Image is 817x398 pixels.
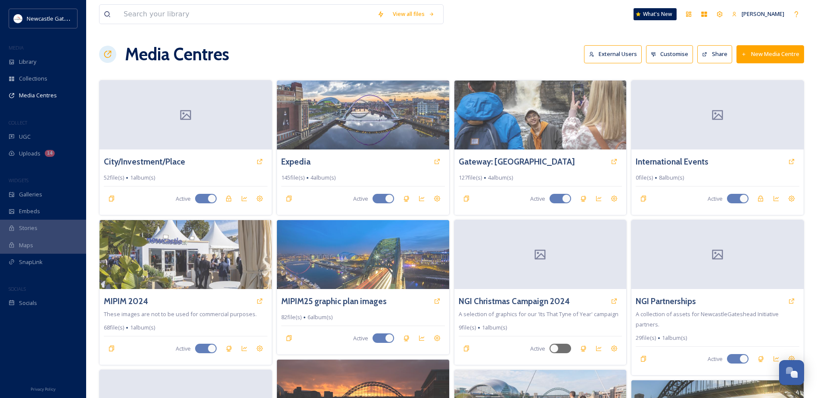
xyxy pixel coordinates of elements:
[459,174,482,182] span: 127 file(s)
[646,45,693,63] button: Customise
[130,174,155,182] span: 1 album(s)
[27,14,106,22] span: Newcastle Gateshead Initiative
[584,45,642,63] button: External Users
[281,174,304,182] span: 145 file(s)
[14,14,22,23] img: DqD9wEUd_400x400.jpg
[9,286,26,292] span: SOCIALS
[45,150,55,157] div: 14
[530,195,545,203] span: Active
[636,155,708,168] a: International Events
[19,241,33,249] span: Maps
[19,258,43,266] span: SnapLink
[281,313,301,321] span: 82 file(s)
[130,323,155,332] span: 1 album(s)
[662,334,687,342] span: 1 album(s)
[31,383,56,394] a: Privacy Policy
[353,195,368,203] span: Active
[281,155,311,168] a: Expedia
[104,174,124,182] span: 52 file(s)
[636,174,653,182] span: 0 file(s)
[708,355,723,363] span: Active
[9,44,24,51] span: MEDIA
[99,220,272,289] img: 3484b7fc-65a2-402a-8b1c-a6a681824fe8.jpg
[277,220,449,289] img: 985a0f94-bbef-4b22-8dba-e554c7a531f6.jpg
[9,177,28,183] span: WIDGETS
[19,190,42,199] span: Galleries
[727,6,789,22] a: [PERSON_NAME]
[353,334,368,342] span: Active
[104,310,257,318] span: These images are not to be used for commercial purposes.
[104,155,185,168] a: City/Investment/Place
[530,345,545,353] span: Active
[19,224,37,232] span: Stories
[19,207,40,215] span: Embeds
[9,119,27,126] span: COLLECT
[19,91,57,99] span: Media Centres
[19,149,40,158] span: Uploads
[636,310,779,328] span: A collection of assets for NewcastleGateshead Initiative partners.
[708,195,723,203] span: Active
[736,45,804,63] button: New Media Centre
[459,310,618,318] span: A selection of graphics for our 'Its That Tyne of Year' campaign
[459,295,570,308] a: NGI Christmas Campaign 2024
[636,295,696,308] a: NGI Partnerships
[125,41,229,67] h1: Media Centres
[488,174,513,182] span: 4 album(s)
[482,323,507,332] span: 1 album(s)
[19,75,47,83] span: Collections
[119,5,373,24] input: Search your library
[779,360,804,385] button: Open Chat
[697,45,732,63] button: Share
[659,174,684,182] span: 8 album(s)
[584,45,646,63] a: External Users
[281,295,387,308] a: MIPIM25 graphic plan images
[277,81,449,149] img: 000e48e9-8918-4770-b8fe-278d633eaa90.jpg
[176,195,191,203] span: Active
[742,10,784,18] span: [PERSON_NAME]
[19,133,31,141] span: UGC
[176,345,191,353] span: Active
[636,334,656,342] span: 29 file(s)
[311,174,335,182] span: 4 album(s)
[19,58,36,66] span: Library
[646,45,698,63] a: Customise
[308,313,332,321] span: 6 album(s)
[19,299,37,307] span: Socials
[104,323,124,332] span: 68 file(s)
[104,295,148,308] a: MIPIM 2024
[388,6,439,22] a: View all files
[459,155,575,168] a: Gateway: [GEOGRAPHIC_DATA]
[634,8,677,20] a: What's New
[459,323,476,332] span: 9 file(s)
[31,386,56,392] span: Privacy Policy
[454,81,627,149] img: b662b150-7acb-4920-9b27-27b266dc85c3.jpg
